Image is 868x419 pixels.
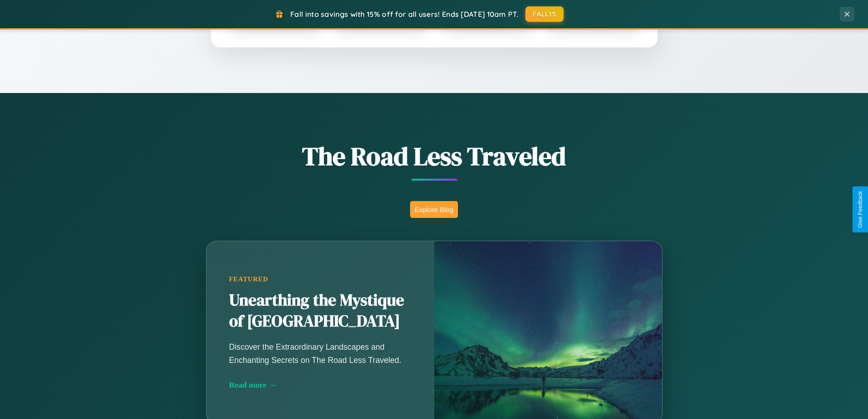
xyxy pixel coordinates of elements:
h1: The Road Less Traveled [161,139,708,174]
button: Explore Blog [410,201,458,218]
div: Read more → [229,380,411,390]
button: FALL15 [525,6,564,22]
div: Give Feedback [857,191,863,228]
div: Featured [229,275,411,283]
h2: Unearthing the Mystique of [GEOGRAPHIC_DATA] [229,290,411,332]
span: Fall into savings with 15% off for all users! Ends [DATE] 10am PT. [290,10,519,19]
p: Discover the Extraordinary Landscapes and Enchanting Secrets on The Road Less Traveled. [229,341,411,366]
